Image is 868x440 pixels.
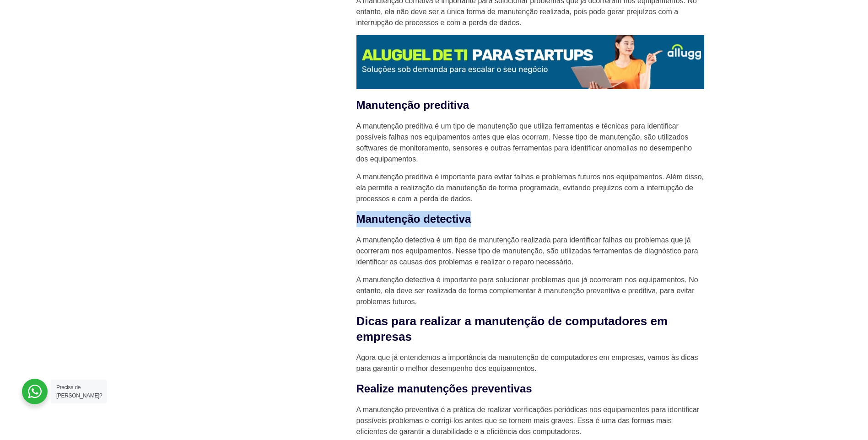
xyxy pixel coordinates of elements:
p: A manutenção preditiva é um tipo de manutenção que utiliza ferramentas e técnicas para identifica... [356,121,704,165]
p: Agora que já entendemos a importância da manutenção de computadores em empresas, vamos às dicas p... [356,352,704,374]
img: Aluguel de Notebook [356,35,704,90]
h3: Manutenção preditiva [356,97,704,113]
p: A manutenção preventiva é a prática de realizar verificações periódicas nos equipamentos para ide... [356,404,704,437]
div: Widget de chat [703,323,868,440]
p: A manutenção detectiva é importante para solucionar problemas que já ocorreram nos equipamentos. ... [356,274,704,307]
p: A manutenção detectiva é um tipo de manutenção realizada para identificar falhas ou problemas que... [356,235,704,268]
h3: Realize manutenções preventivas [356,381,704,397]
iframe: Chat Widget [703,323,868,440]
h3: Manutenção detectiva [356,211,704,227]
span: Precisa de [PERSON_NAME]? [56,384,102,399]
p: A manutenção preditiva é importante para evitar falhas e problemas futuros nos equipamentos. Além... [356,172,704,204]
h2: Dicas para realizar a manutenção de computadores em empresas [356,314,704,345]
